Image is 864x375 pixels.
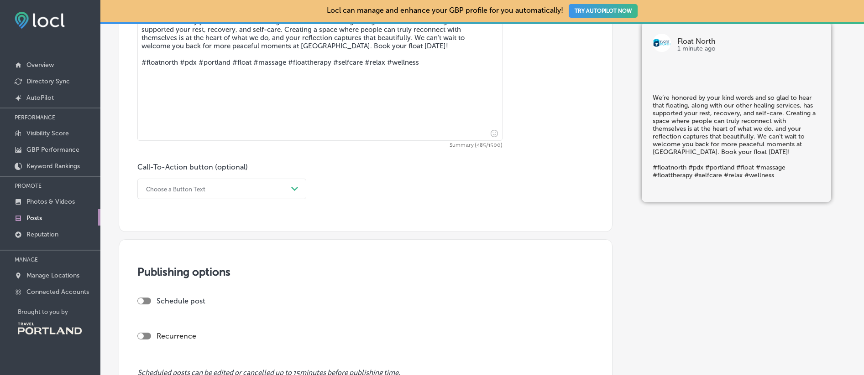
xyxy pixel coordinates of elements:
p: Visibility Score [26,129,69,137]
img: fda3e92497d09a02dc62c9cd864e3231.png [15,12,65,29]
h5: We’re honored by your kind words and so glad to hear that floating, along with our other healing ... [653,94,820,179]
p: Keyword Rankings [26,162,80,170]
p: 1 minute ago [677,45,820,52]
img: Travel Portland [18,323,82,334]
h3: Publishing options [137,265,594,278]
label: Schedule post [157,297,205,305]
p: Directory Sync [26,77,70,85]
p: Posts [26,214,42,222]
label: Recurrence [157,332,196,340]
textarea: We’re honored by your kind words and so glad to hear that floating, along with our other healing ... [137,13,503,141]
p: GBP Performance [26,146,79,154]
span: Insert emoji [487,128,498,139]
button: TRY AUTOPILOT NOW [569,4,638,18]
span: Summary (485/1500) [137,143,503,148]
label: Call-To-Action button (optional) [137,163,248,171]
p: Float North [677,38,820,45]
div: Choose a Button Text [146,185,205,192]
p: Connected Accounts [26,288,89,296]
img: logo [653,34,671,52]
p: Overview [26,61,54,69]
p: Brought to you by [18,308,100,315]
p: Reputation [26,231,58,238]
p: AutoPilot [26,94,54,102]
p: Manage Locations [26,272,79,279]
p: Photos & Videos [26,198,75,205]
